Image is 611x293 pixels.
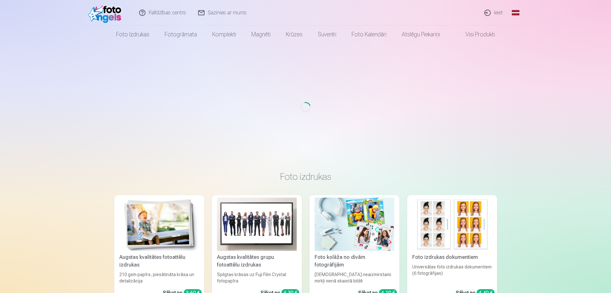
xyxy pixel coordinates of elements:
img: Augstas kvalitātes fotoattēlu izdrukas [119,198,199,251]
div: [DEMOGRAPHIC_DATA] neaizmirstami mirkļi vienā skaistā bildē [312,271,397,284]
div: Foto kolāža no divām fotogrāfijām [312,253,397,269]
a: Visi produkti [448,26,503,43]
img: Foto kolāža no divām fotogrāfijām [315,198,394,251]
a: Foto izdrukas [108,26,157,43]
a: Krūzes [278,26,310,43]
a: Foto kalendāri [344,26,394,43]
img: /fa1 [88,3,125,23]
a: Suvenīri [310,26,344,43]
div: Spilgtas krāsas uz Fuji Film Crystal fotopapīra [214,271,299,284]
div: Augstas kvalitātes fotoattēlu izdrukas [117,253,202,269]
a: Atslēgu piekariņi [394,26,448,43]
a: Magnēti [244,26,278,43]
div: Augstas kvalitātes grupu fotoattēlu izdrukas [214,253,299,269]
a: Fotogrāmata [157,26,205,43]
div: Universālas foto izdrukas dokumentiem (6 fotogrāfijas) [410,264,495,284]
img: Augstas kvalitātes grupu fotoattēlu izdrukas [217,198,297,251]
a: Komplekti [205,26,244,43]
img: Foto izdrukas dokumentiem [412,198,492,251]
div: 210 gsm papīrs, piesātināta krāsa un detalizācija [117,271,202,284]
div: Foto izdrukas dokumentiem [410,253,495,261]
h3: Foto izdrukas [119,171,492,182]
